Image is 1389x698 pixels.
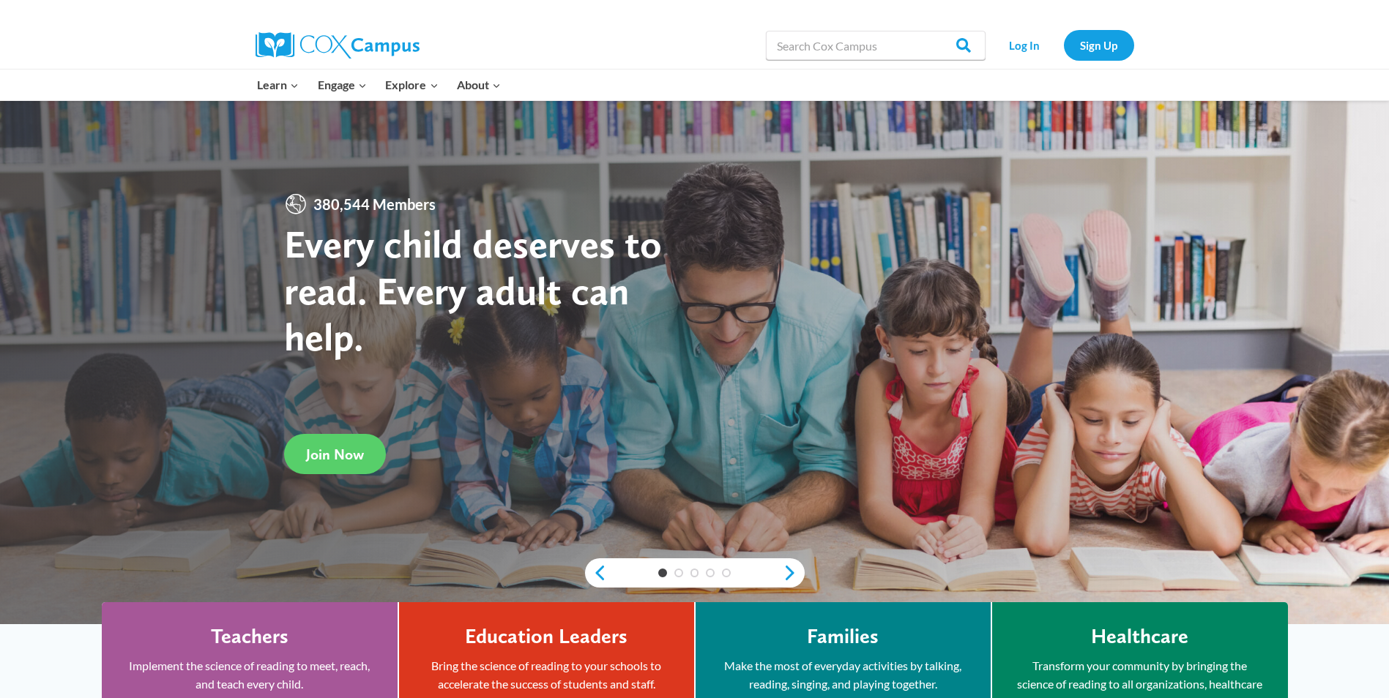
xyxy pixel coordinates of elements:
[256,32,420,59] img: Cox Campus
[1064,30,1134,60] a: Sign Up
[993,30,1134,60] nav: Secondary Navigation
[1091,624,1188,649] h4: Healthcare
[807,624,879,649] h4: Families
[766,31,986,60] input: Search Cox Campus
[284,220,662,360] strong: Every child deserves to read. Every adult can help.
[706,568,715,577] a: 4
[993,30,1057,60] a: Log In
[211,624,288,649] h4: Teachers
[783,564,805,582] a: next
[385,75,438,94] span: Explore
[585,564,607,582] a: previous
[257,75,299,94] span: Learn
[658,568,667,577] a: 1
[318,75,367,94] span: Engage
[308,192,442,216] span: 380,544 Members
[585,558,805,588] div: content slider buttons
[718,656,969,694] p: Make the most of everyday activities by talking, reading, singing, and playing together.
[248,70,510,100] nav: Primary Navigation
[124,656,376,694] p: Implement the science of reading to meet, reach, and teach every child.
[722,568,731,577] a: 5
[674,568,683,577] a: 2
[306,446,364,463] span: Join Now
[457,75,501,94] span: About
[284,434,386,474] a: Join Now
[421,656,672,694] p: Bring the science of reading to your schools to accelerate the success of students and staff.
[690,568,699,577] a: 3
[465,624,628,649] h4: Education Leaders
